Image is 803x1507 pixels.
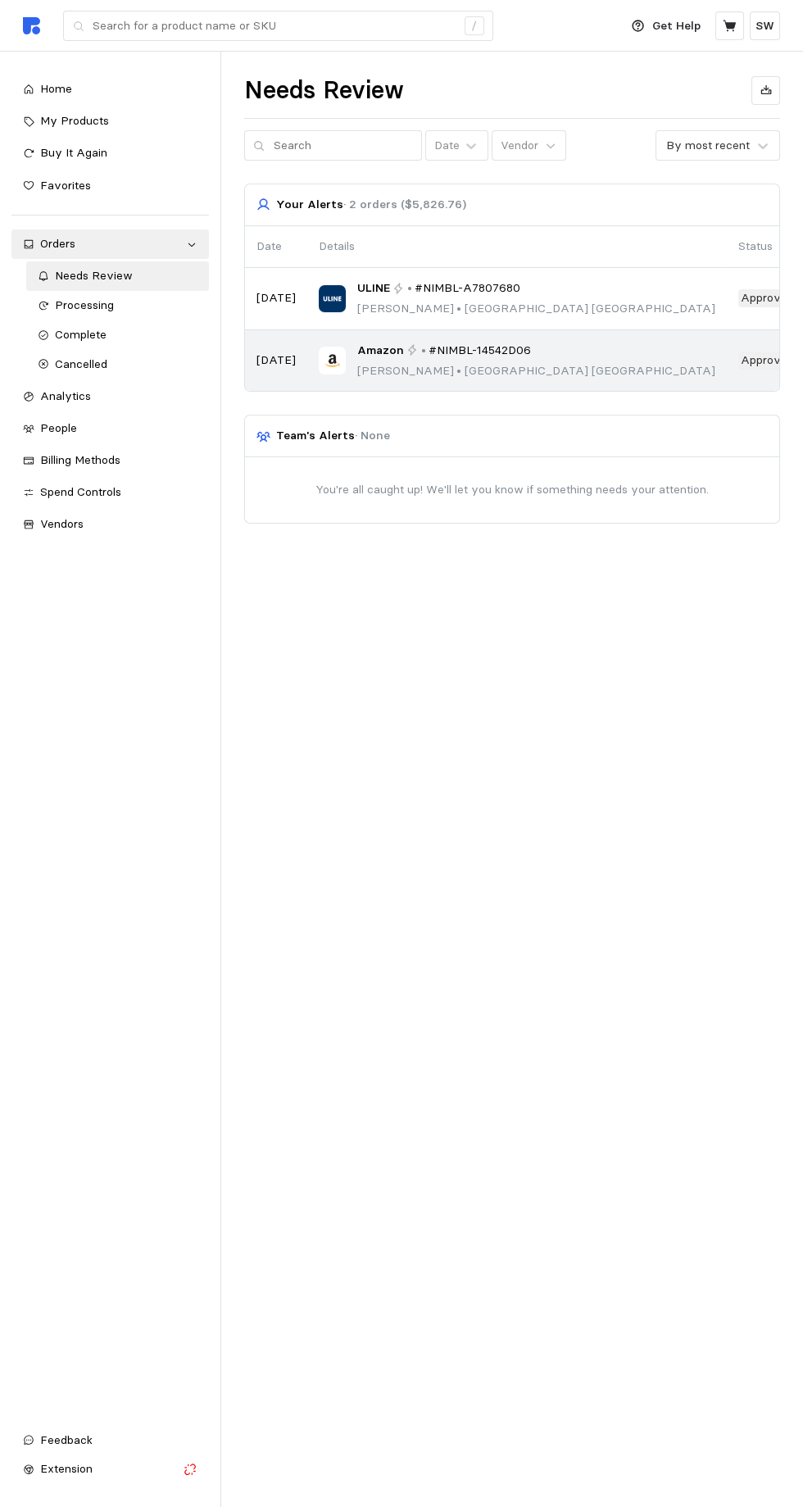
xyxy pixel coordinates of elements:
img: ULINE [319,285,346,312]
p: [DATE] [256,352,296,370]
div: Orders [40,235,180,253]
span: Extension [40,1461,93,1476]
a: Favorites [11,171,209,201]
a: Buy It Again [11,138,209,168]
span: Amazon [357,342,404,360]
a: Orders [11,229,209,259]
a: Needs Review [26,261,209,291]
span: Home [40,81,72,96]
p: Team's Alerts [276,427,390,445]
input: Search for a product name or SKU [93,11,456,41]
input: Search [274,131,413,161]
span: My Products [40,113,109,128]
button: SW [750,11,780,40]
span: Complete [55,327,107,342]
a: Vendors [11,510,209,539]
a: People [11,414,209,443]
span: Favorites [40,178,91,193]
button: Get Help [622,11,710,42]
img: svg%3e [23,17,40,34]
span: Billing Methods [40,452,120,467]
span: Cancelled [55,356,107,371]
span: Needs Review [55,268,133,283]
p: [PERSON_NAME] [GEOGRAPHIC_DATA] [GEOGRAPHIC_DATA] [357,362,715,380]
a: Spend Controls [11,478,209,507]
span: Spend Controls [40,484,121,499]
p: • [421,342,426,360]
a: Cancelled [26,350,209,379]
p: [DATE] [256,289,296,307]
p: Details [319,238,715,256]
span: #NIMBL-14542D06 [429,342,531,360]
span: People [40,420,77,435]
img: Amazon [319,347,346,374]
h1: Needs Review [244,75,404,107]
span: • [454,363,465,378]
p: Vendor [501,137,538,155]
a: Home [11,75,209,104]
p: SW [755,17,774,35]
button: Feedback [11,1426,209,1455]
p: Date [256,238,296,256]
span: ULINE [357,279,390,297]
span: · 2 orders ($5,826.76) [343,197,466,211]
span: Analytics [40,388,91,403]
div: Date [434,137,460,154]
span: #NIMBL-A7807680 [415,279,520,297]
span: · None [355,428,390,443]
span: Vendors [40,516,84,531]
p: [PERSON_NAME] [GEOGRAPHIC_DATA] [GEOGRAPHIC_DATA] [357,300,715,318]
p: Your Alerts [276,196,466,214]
button: Vendor [492,130,566,161]
span: Feedback [40,1432,93,1447]
a: Complete [26,320,209,350]
p: Get Help [652,17,701,35]
a: Billing Methods [11,446,209,475]
a: Processing [26,291,209,320]
p: • [407,279,412,297]
span: Processing [55,297,114,312]
a: Analytics [11,382,209,411]
span: Buy It Again [40,145,107,160]
div: By most recent [666,137,750,154]
a: My Products [11,107,209,136]
div: / [465,16,484,36]
span: • [454,301,465,315]
button: Extension [11,1455,209,1484]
